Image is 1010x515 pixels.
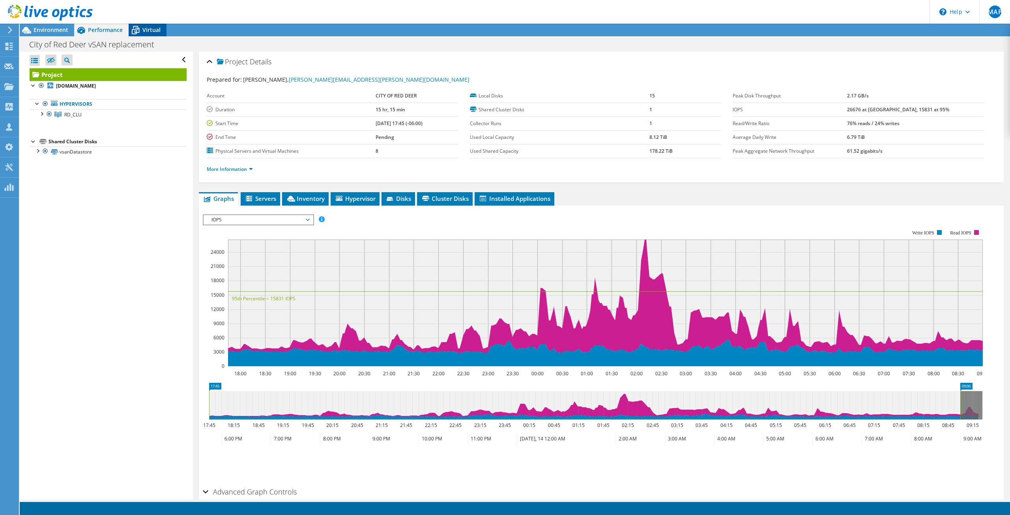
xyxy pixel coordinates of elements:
[376,106,405,113] b: 15 hr, 15 min
[878,370,890,377] text: 07:00
[30,146,187,157] a: vsanDatastore
[64,111,82,118] span: RD_CLU
[622,422,634,429] text: 02:15
[203,484,297,500] h2: Advanced Graph Controls
[847,148,883,154] b: 61.52 gigabits/s
[425,422,437,429] text: 22:15
[696,422,708,429] text: 03:45
[470,147,649,155] label: Used Shared Capacity
[383,370,395,377] text: 21:00
[655,370,668,377] text: 02:30
[474,422,486,429] text: 23:15
[284,370,296,377] text: 19:00
[729,370,742,377] text: 04:00
[222,363,224,369] text: 0
[259,370,271,377] text: 18:30
[819,422,831,429] text: 06:15
[853,370,865,377] text: 06:30
[213,348,224,355] text: 3000
[211,263,224,270] text: 21000
[207,120,375,127] label: Start Time
[649,148,673,154] b: 178.22 TiB
[289,76,469,83] a: [PERSON_NAME][EMAIL_ADDRESS][PERSON_NAME][DOMAIN_NAME]
[733,120,847,127] label: Read/Write Ratio
[408,370,420,377] text: 21:30
[649,92,655,99] b: 15
[939,8,946,15] svg: \n
[847,134,865,140] b: 6.79 TiB
[211,306,224,313] text: 12000
[754,370,767,377] text: 04:30
[30,109,187,120] a: RD_CLU
[479,195,550,202] span: Installed Applications
[482,370,494,377] text: 23:00
[207,133,375,141] label: End Time
[942,422,954,429] text: 08:45
[572,422,585,429] text: 01:15
[326,422,339,429] text: 20:15
[376,92,417,99] b: CITY OF RED DEER
[232,295,296,302] text: 95th Percentile = 15831 IOPS
[213,320,224,327] text: 9000
[680,370,692,377] text: 03:00
[234,370,247,377] text: 18:00
[912,230,934,236] text: Write IOPS
[556,370,569,377] text: 00:30
[88,26,123,34] span: Performance
[56,82,96,89] b: [DOMAIN_NAME]
[376,148,378,154] b: 8
[507,370,519,377] text: 23:30
[30,81,187,91] a: [DOMAIN_NAME]
[376,120,423,127] b: [DATE] 17:45 (-06:00)
[770,422,782,429] text: 05:15
[733,106,847,114] label: IOPS
[449,422,462,429] text: 22:45
[917,422,930,429] text: 08:15
[606,370,618,377] text: 01:30
[207,106,375,114] label: Duration
[34,26,68,34] span: Environment
[228,422,240,429] text: 18:15
[250,57,271,66] span: Details
[950,230,972,236] text: Read IOPS
[376,134,394,140] b: Pending
[30,68,187,81] a: Project
[351,422,363,429] text: 20:45
[847,106,949,113] b: 26676 at [GEOGRAPHIC_DATA], 15831 at 95%
[499,422,511,429] text: 23:45
[745,422,757,429] text: 04:45
[671,422,683,429] text: 03:15
[432,370,445,377] text: 22:00
[376,422,388,429] text: 21:15
[277,422,289,429] text: 19:15
[49,137,187,146] div: Shared Cluster Disks
[649,120,652,127] b: 1
[243,76,469,83] span: [PERSON_NAME],
[358,370,370,377] text: 20:30
[779,370,791,377] text: 05:00
[868,422,880,429] text: 07:15
[245,195,276,202] span: Servers
[804,370,816,377] text: 05:30
[421,195,469,202] span: Cluster Disks
[977,370,989,377] text: 09:00
[30,99,187,109] a: Hypervisors
[211,292,224,298] text: 15000
[335,195,376,202] span: Hypervisor
[211,277,224,284] text: 18000
[309,370,321,377] text: 19:30
[581,370,593,377] text: 01:00
[847,120,900,127] b: 76% reads / 24% writes
[844,422,856,429] text: 06:45
[597,422,610,429] text: 01:45
[252,422,265,429] text: 18:45
[649,134,667,140] b: 8.12 TiB
[211,249,224,255] text: 24000
[794,422,806,429] text: 05:45
[207,166,253,172] a: More Information
[207,76,242,83] label: Prepared for:
[928,370,940,377] text: 08:00
[967,422,979,429] text: 09:15
[989,6,1001,18] span: MAP
[400,422,412,429] text: 21:45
